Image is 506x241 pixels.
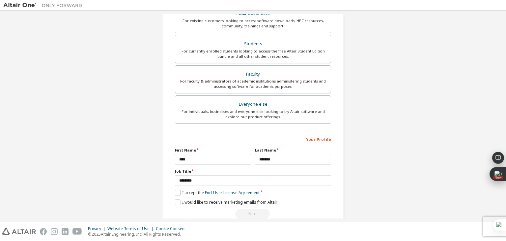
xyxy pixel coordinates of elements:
div: For individuals, businesses and everyone else looking to try Altair software and explore our prod... [179,109,327,120]
div: Privacy [88,226,107,231]
div: Cookie Consent [156,226,190,231]
img: Altair One [3,2,86,9]
div: For existing customers looking to access software downloads, HPC resources, community, trainings ... [179,18,327,29]
div: For faculty & administrators of academic institutions administering students and accessing softwa... [179,79,327,89]
div: Faculty [179,70,327,79]
div: For currently enrolled students looking to access the free Altair Student Edition bundle and all ... [179,49,327,59]
label: First Name [175,148,251,153]
a: End-User License Agreement [205,190,260,195]
label: Last Name [255,148,331,153]
label: I accept the [175,190,260,195]
img: facebook.svg [40,228,47,235]
img: linkedin.svg [62,228,69,235]
p: © 2025 Altair Engineering, Inc. All Rights Reserved. [88,231,190,237]
div: Website Terms of Use [107,226,156,231]
img: instagram.svg [51,228,58,235]
label: Job Title [175,169,331,174]
div: Read and acccept EULA to continue [175,209,331,219]
div: Everyone else [179,100,327,109]
img: youtube.svg [72,228,82,235]
img: altair_logo.svg [2,228,36,235]
label: I would like to receive marketing emails from Altair [175,199,277,205]
div: Students [179,39,327,49]
div: Your Profile [175,134,331,144]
